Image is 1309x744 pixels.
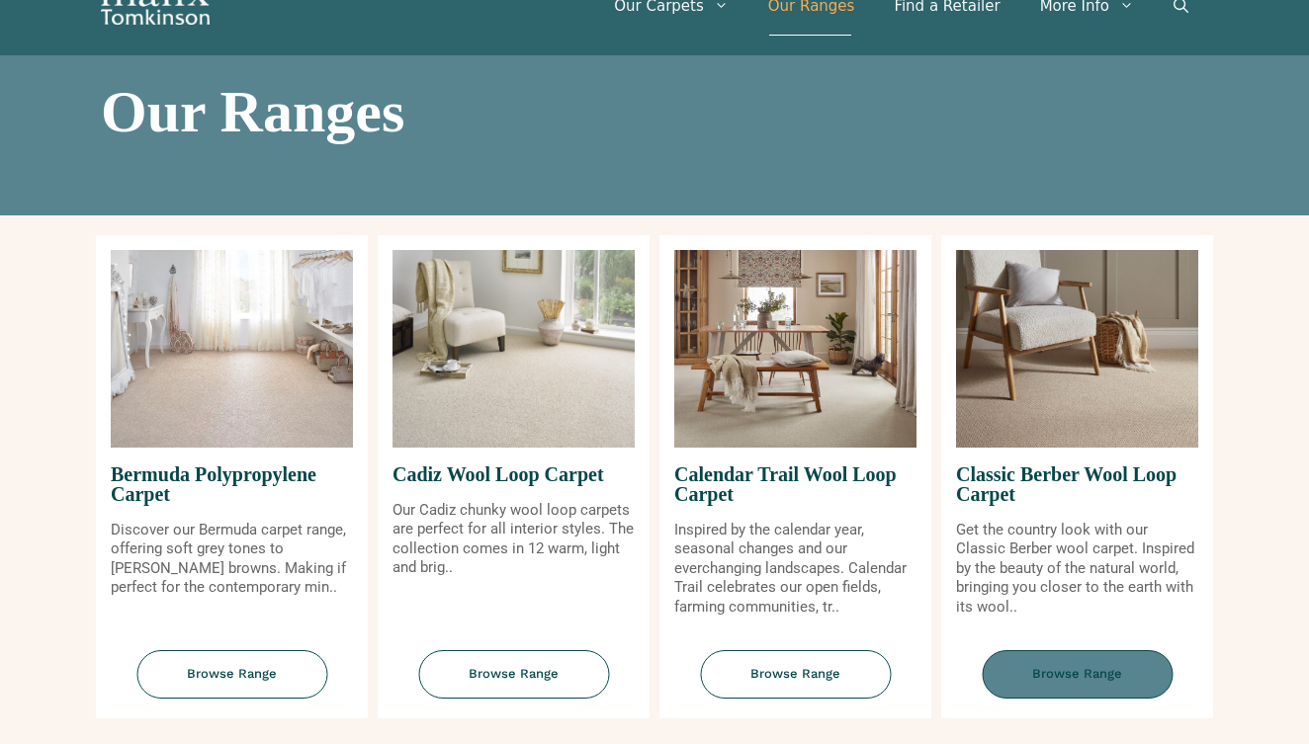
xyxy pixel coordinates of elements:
a: Browse Range [941,650,1213,718]
h1: Our Ranges [101,82,1208,141]
a: Browse Range [378,650,650,718]
span: Classic Berber Wool Loop Carpet [956,448,1198,521]
p: Get the country look with our Classic Berber wool carpet. Inspired by the beauty of the natural w... [956,521,1198,618]
a: Browse Range [659,650,931,718]
p: Inspired by the calendar year, seasonal changes and our everchanging landscapes. Calendar Trail c... [674,521,916,618]
a: Browse Range [96,650,368,718]
span: Cadiz Wool Loop Carpet [393,448,635,501]
span: Bermuda Polypropylene Carpet [111,448,353,521]
span: Browse Range [136,650,327,699]
img: Classic Berber Wool Loop Carpet [956,250,1198,448]
p: Discover our Bermuda carpet range, offering soft grey tones to [PERSON_NAME] browns. Making if pe... [111,521,353,598]
img: Cadiz Wool Loop Carpet [393,250,635,448]
img: Bermuda Polypropylene Carpet [111,250,353,448]
span: Browse Range [982,650,1173,699]
span: Calendar Trail Wool Loop Carpet [674,448,916,521]
img: Calendar Trail Wool Loop Carpet [674,250,916,448]
span: Browse Range [700,650,891,699]
span: Browse Range [418,650,609,699]
p: Our Cadiz chunky wool loop carpets are perfect for all interior styles. The collection comes in 1... [393,501,635,578]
